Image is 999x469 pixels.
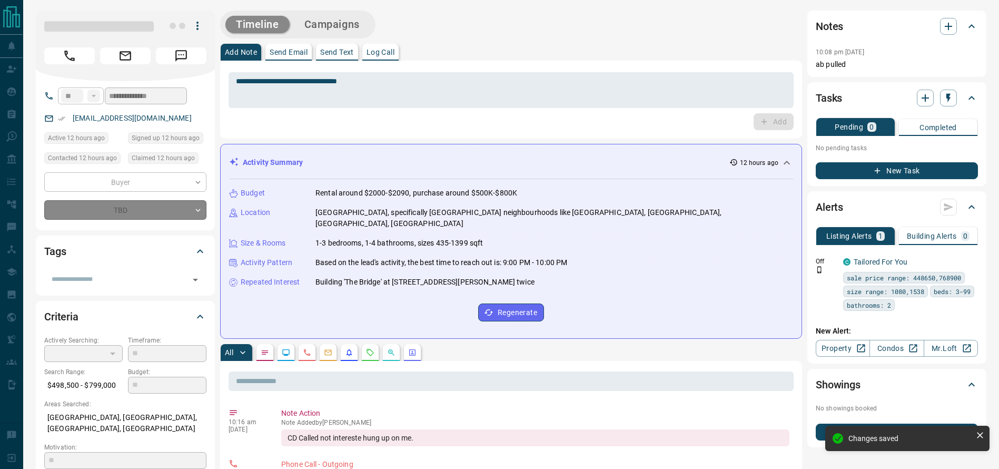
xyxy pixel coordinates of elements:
span: Signed up 12 hours ago [132,133,200,143]
h2: Tags [44,243,66,260]
div: condos.ca [843,258,850,266]
p: Activity Pattern [241,257,292,268]
p: Pending [835,123,863,131]
h2: Criteria [44,308,78,325]
p: 10:16 am [229,418,265,426]
div: Tasks [816,85,978,111]
span: Active 12 hours ago [48,133,105,143]
p: Timeframe: [128,336,206,345]
button: Campaigns [294,16,370,33]
svg: Notes [261,348,269,357]
svg: Push Notification Only [816,266,823,273]
div: TBD [44,200,206,220]
p: Based on the lead's activity, the best time to reach out is: 9:00 PM - 10:00 PM [315,257,567,268]
p: Repeated Interest [241,277,300,288]
span: Contacted 12 hours ago [48,153,117,163]
div: Changes saved [848,434,972,443]
svg: Email Verified [58,115,65,122]
div: Activity Summary12 hours ago [229,153,793,172]
p: No pending tasks [816,140,978,156]
h2: Notes [816,18,843,35]
p: Note Added by [PERSON_NAME] [281,419,789,426]
p: Send Text [320,48,354,56]
p: Note Action [281,408,789,419]
svg: Listing Alerts [345,348,353,357]
p: 0 [963,232,967,240]
h2: Alerts [816,199,843,216]
div: Alerts [816,194,978,220]
p: New Alert: [816,326,978,337]
p: 1 [878,232,883,240]
h2: Tasks [816,90,842,106]
div: Tags [44,239,206,264]
p: All [225,349,233,356]
div: Criteria [44,304,206,329]
div: Thu Sep 11 2025 [44,152,123,167]
p: Motivation: [44,443,206,452]
a: [EMAIL_ADDRESS][DOMAIN_NAME] [73,114,192,122]
svg: Opportunities [387,348,395,357]
svg: Requests [366,348,374,357]
div: Thu Sep 11 2025 [128,152,206,167]
button: Regenerate [478,304,544,321]
p: Building 'The Bridge' at [STREET_ADDRESS][PERSON_NAME] twice [315,277,535,288]
div: Thu Sep 11 2025 [128,132,206,147]
div: Showings [816,372,978,397]
div: Notes [816,14,978,39]
p: Listing Alerts [826,232,872,240]
svg: Emails [324,348,332,357]
p: 10:08 pm [DATE] [816,48,864,56]
p: No showings booked [816,404,978,413]
svg: Calls [303,348,311,357]
div: Thu Sep 11 2025 [44,132,123,147]
p: [GEOGRAPHIC_DATA], specifically [GEOGRAPHIC_DATA] neighbourhoods like [GEOGRAPHIC_DATA], [GEOGRAP... [315,207,793,229]
p: $498,500 - $799,000 [44,377,123,394]
p: Off [816,257,837,266]
a: Mr.Loft [924,340,978,357]
button: Timeline [225,16,290,33]
p: Location [241,207,270,218]
button: New Task [816,162,978,179]
p: ab pulled [816,59,978,70]
p: Search Range: [44,367,123,377]
a: Tailored For You [854,258,907,266]
div: CD Called not intereste hung up on me. [281,429,789,446]
span: beds: 3-99 [934,286,971,297]
p: Budget [241,188,265,199]
div: Buyer [44,172,206,192]
p: Areas Searched: [44,399,206,409]
p: 12 hours ago [740,158,778,168]
span: Email [100,47,151,64]
p: Rental around $2000-$2090, purchase around $500K-$800K [315,188,517,199]
p: Actively Searching: [44,336,123,345]
textarea: To enrich screen reader interactions, please activate Accessibility in Grammarly extension settings [236,77,786,104]
span: Call [44,47,95,64]
span: size range: 1080,1538 [847,286,924,297]
a: Property [816,340,870,357]
p: Size & Rooms [241,238,286,249]
button: New Showing [816,424,978,441]
p: 1-3 bedrooms, 1-4 bathrooms, sizes 435-1399 sqft [315,238,483,249]
span: sale price range: 448650,768900 [847,272,961,283]
p: Log Call [367,48,394,56]
a: Condos [869,340,924,357]
p: Add Note [225,48,257,56]
span: Message [156,47,206,64]
span: bathrooms: 2 [847,300,891,310]
p: Send Email [270,48,308,56]
svg: Lead Browsing Activity [282,348,290,357]
svg: Agent Actions [408,348,417,357]
span: Claimed 12 hours ago [132,153,195,163]
p: [DATE] [229,426,265,433]
p: Activity Summary [243,157,303,168]
p: Building Alerts [907,232,957,240]
p: Completed [919,124,957,131]
h2: Showings [816,376,860,393]
button: Open [188,272,203,287]
p: 0 [869,123,874,131]
p: [GEOGRAPHIC_DATA], [GEOGRAPHIC_DATA], [GEOGRAPHIC_DATA], [GEOGRAPHIC_DATA] [44,409,206,437]
p: Budget: [128,367,206,377]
